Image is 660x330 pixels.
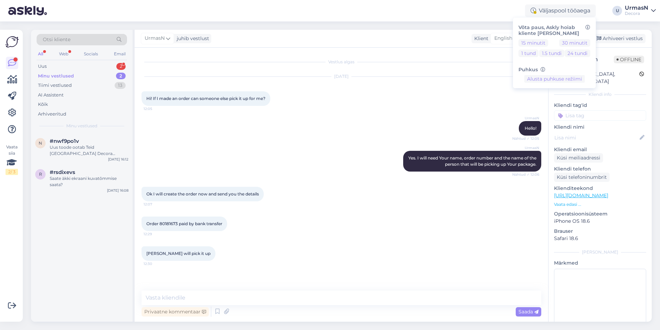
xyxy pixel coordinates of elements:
span: Otsi kliente [43,36,70,43]
a: [URL][DOMAIN_NAME] [554,192,608,199]
p: Kliendi tag'id [554,102,646,109]
span: Ok I will create the order now and send you the details [146,191,259,196]
div: Socials [82,49,99,58]
span: 12:07 [144,202,169,207]
span: Nähtud ✓ 12:05 [512,136,539,141]
span: Minu vestlused [66,123,97,129]
span: Hello! [525,126,536,131]
div: Väljaspool tööaega [525,4,596,17]
button: 1 tund [518,49,538,57]
div: Privaatne kommentaar [142,307,209,317]
h6: Puhkus [518,67,590,73]
span: UrmasN [513,145,539,150]
img: Askly Logo [6,35,19,48]
div: Uus [38,63,47,70]
span: UrmasN [145,35,165,42]
div: [DATE] 16:08 [107,188,128,193]
div: Web [58,49,70,58]
span: Order 80181673 paid by bank transfer [146,221,222,226]
button: 1.5 tundi [539,49,564,57]
span: Nähtud ✓ 12:06 [512,172,539,177]
p: Operatsioonisüsteem [554,210,646,218]
div: Saate äkki ekraani kuvatõmmise saata? [50,175,128,188]
div: U [612,6,622,16]
div: 13 [115,82,126,89]
p: iPhone OS 18.6 [554,218,646,225]
div: Email [113,49,127,58]
p: Vaata edasi ... [554,201,646,208]
p: Märkmed [554,259,646,267]
div: Kõik [38,101,48,108]
div: Decora [625,11,648,16]
div: Küsi telefoninumbrit [554,173,610,182]
span: 12:29 [144,231,169,237]
div: UrmasN [625,5,648,11]
div: Vestlus algas [142,59,541,65]
a: UrmasNDecora [625,5,656,16]
div: 2 [116,73,126,80]
div: Vaata siia [6,144,18,175]
div: Uus toode ootab Teid [GEOGRAPHIC_DATA] Decora arvemüügis (kohe uksest sisse tulles vasakul esimen... [50,144,128,157]
h6: Võta paus, Askly hoiab kliente [PERSON_NAME] [518,25,590,36]
p: Brauser [554,228,646,235]
span: 12:05 [144,106,169,111]
input: Lisa tag [554,110,646,121]
p: Kliendi email [554,146,646,153]
span: Offline [614,56,644,63]
div: Tiimi vestlused [38,82,72,89]
div: Arhiveeri vestlus [592,34,646,43]
input: Lisa nimi [554,134,638,141]
div: [DATE] 16:12 [108,157,128,162]
button: 30 minutit [559,39,590,47]
button: 24 tundi [565,49,590,57]
span: r [39,172,42,177]
div: 2 [116,63,126,70]
div: juhib vestlust [174,35,209,42]
p: Kliendi telefon [554,165,646,173]
span: 12:30 [144,261,169,266]
p: Klienditeekond [554,185,646,192]
span: English [494,35,512,42]
button: Alusta puhkuse režiimi [524,75,585,83]
span: #rsdixevs [50,169,75,175]
div: Arhiveeritud [38,111,66,118]
button: 15 minutit [518,39,548,47]
div: All [37,49,45,58]
p: Safari 18.6 [554,235,646,242]
div: Minu vestlused [38,73,74,80]
span: Saada [518,309,538,315]
span: Yes. I will need Your name, order number and the name of the person that will be picking up Your ... [408,155,537,167]
div: [PERSON_NAME] [554,249,646,255]
div: Klient [472,35,488,42]
div: [GEOGRAPHIC_DATA], [GEOGRAPHIC_DATA] [556,71,639,85]
span: UrmasN [513,116,539,121]
span: [PERSON_NAME] will pick it up [146,251,211,256]
span: Hi! If I made an order can someone else pick it up for me? [146,96,265,101]
div: AI Assistent [38,92,64,99]
div: [DATE] [142,73,541,80]
div: 2 / 3 [6,169,18,175]
p: Kliendi nimi [554,123,646,131]
span: n [39,140,42,146]
div: Küsi meiliaadressi [554,153,603,163]
span: #nwf9po1v [50,138,79,144]
div: Kliendi info [554,91,646,98]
